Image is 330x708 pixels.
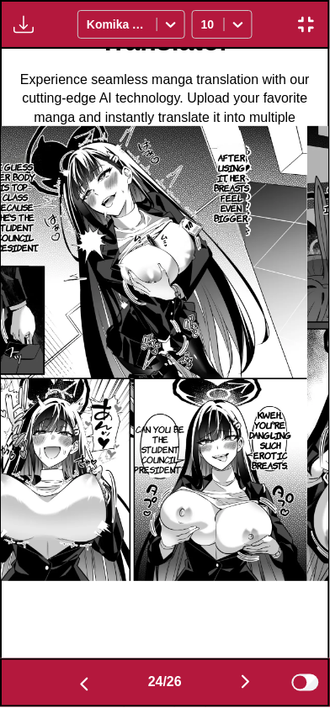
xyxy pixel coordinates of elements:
p: Can you be the student council president? [130,421,190,478]
img: Previous page [74,675,94,695]
img: Next page [236,673,256,693]
p: After using it, her breasts feel even bigger. [210,149,253,226]
span: 24 / 26 [148,676,182,691]
p: Kweh... You're dangling such erotic breasts. [246,407,295,474]
img: Download translated images [13,14,34,34]
input: Show original [292,675,319,692]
